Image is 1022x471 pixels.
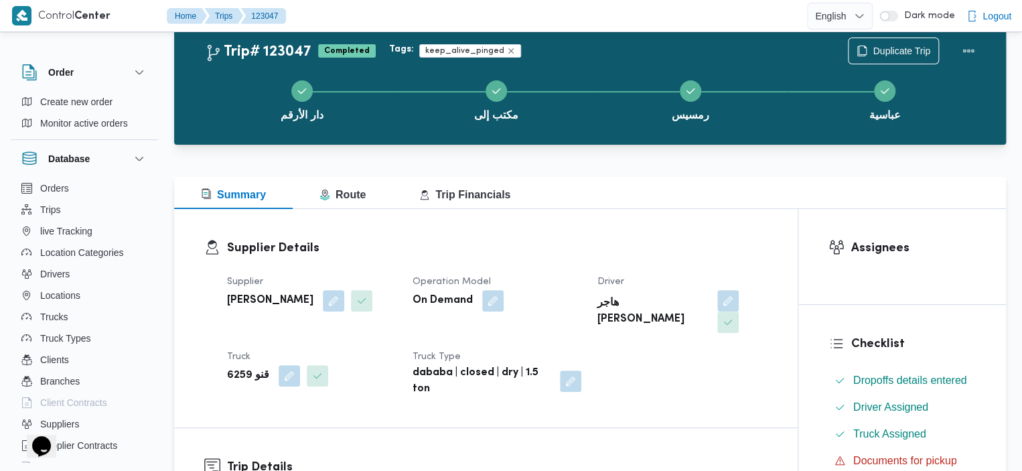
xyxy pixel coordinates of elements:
[167,8,207,24] button: Home
[419,44,521,58] span: keep_alive_pinged
[16,113,153,134] button: Monitor active orders
[16,328,153,349] button: Truck Types
[40,352,69,368] span: Clients
[16,199,153,220] button: Trips
[413,277,491,286] span: Operation Model
[318,44,376,58] span: Completed
[413,293,473,309] b: On Demand
[13,417,56,458] iframe: chat widget
[851,239,976,257] h3: Assignees
[11,91,158,139] div: Order
[507,47,515,55] button: Remove trip tag
[16,435,153,456] button: Supplier Contracts
[955,38,982,64] button: Actions
[16,349,153,371] button: Clients
[201,189,266,200] span: Summary
[982,8,1011,24] span: Logout
[40,330,90,346] span: Truck Types
[853,426,926,442] span: Truck Assigned
[21,151,147,167] button: Database
[491,86,502,96] svg: Step 2 is complete
[16,91,153,113] button: Create new order
[11,178,158,468] div: Database
[12,6,31,25] img: X8yXhbKr1z7QwAAAABJRU5ErkJggg==
[48,64,74,80] h3: Order
[227,293,313,309] b: [PERSON_NAME]
[40,309,68,325] span: Trucks
[399,64,593,134] button: مكتب إلى
[205,44,311,61] h2: Trip# 123047
[829,397,976,418] button: Driver Assigned
[227,368,269,384] b: قنو 6259
[227,277,263,286] span: Supplier
[685,86,696,96] svg: Step 3 is complete
[672,107,709,123] span: رمسيس
[40,438,117,454] span: Supplier Contracts
[419,189,510,200] span: Trip Financials
[425,45,504,57] span: keep_alive_pinged
[281,107,323,123] span: دار الأرقم
[597,295,708,328] b: هاجر [PERSON_NAME]
[593,64,788,134] button: رمسيس
[879,86,890,96] svg: Step 4 is complete
[389,44,414,55] b: Tags:
[413,352,461,361] span: Truck Type
[319,189,366,200] span: Route
[829,370,976,391] button: Dropoffs details entered
[853,401,928,413] span: Driver Assigned
[227,352,250,361] span: Truck
[40,373,80,389] span: Branches
[204,8,243,24] button: Trips
[16,392,153,413] button: Client Contracts
[227,239,768,257] h3: Supplier Details
[16,371,153,392] button: Branches
[40,180,69,196] span: Orders
[40,416,79,432] span: Suppliers
[40,266,70,282] span: Drivers
[898,11,954,21] span: Dark mode
[853,373,967,389] span: Dropoffs details entered
[40,115,128,131] span: Monitor active orders
[40,202,61,218] span: Trips
[40,94,113,110] span: Create new order
[829,423,976,445] button: Truck Assigned
[853,455,957,466] span: Documents for pickup
[16,413,153,435] button: Suppliers
[597,277,624,286] span: Driver
[853,399,928,415] span: Driver Assigned
[16,178,153,199] button: Orders
[40,245,124,261] span: Location Categories
[324,47,370,55] b: Completed
[961,3,1017,29] button: Logout
[40,287,80,304] span: Locations
[74,11,111,21] b: Center
[21,64,147,80] button: Order
[40,223,92,239] span: live Tracking
[240,8,286,24] button: 123047
[869,107,901,123] span: عباسية
[40,395,107,411] span: Client Contracts
[297,86,307,96] svg: Step 1 is complete
[788,64,982,134] button: عباسية
[853,375,967,386] span: Dropoffs details entered
[848,38,939,64] button: Duplicate Trip
[16,285,153,306] button: Locations
[413,365,551,397] b: dababa | closed | dry | 1.5 ton
[16,242,153,263] button: Location Categories
[16,263,153,285] button: Drivers
[205,64,399,134] button: دار الأرقم
[853,428,926,440] span: Truck Assigned
[851,335,976,353] h3: Checklist
[853,453,957,469] span: Documents for pickup
[873,43,930,59] span: Duplicate Trip
[16,220,153,242] button: live Tracking
[16,306,153,328] button: Trucks
[474,107,518,123] span: مكتب إلى
[48,151,90,167] h3: Database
